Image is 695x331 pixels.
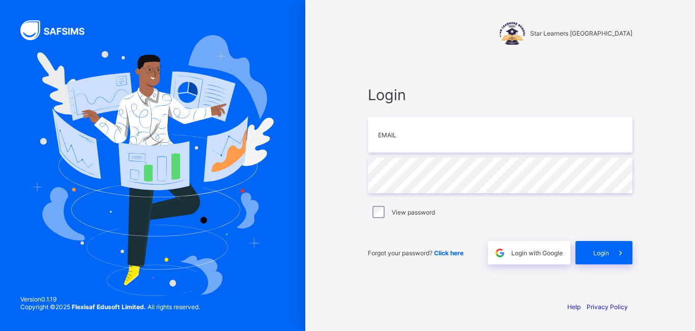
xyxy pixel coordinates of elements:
a: Privacy Policy [587,303,628,311]
span: Copyright © 2025 All rights reserved. [20,303,200,311]
img: SAFSIMS Logo [20,20,97,40]
img: Hero Image [32,35,274,295]
span: Login [593,249,609,257]
span: Forgot your password? [368,249,464,257]
a: Click here [434,249,464,257]
img: google.396cfc9801f0270233282035f929180a.svg [494,247,506,259]
a: Help [567,303,581,311]
span: Version 0.1.19 [20,295,200,303]
label: View password [392,208,435,216]
span: Login with Google [511,249,563,257]
span: Login [368,86,632,104]
span: Star Learners [GEOGRAPHIC_DATA] [530,29,632,37]
strong: Flexisaf Edusoft Limited. [72,303,146,311]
